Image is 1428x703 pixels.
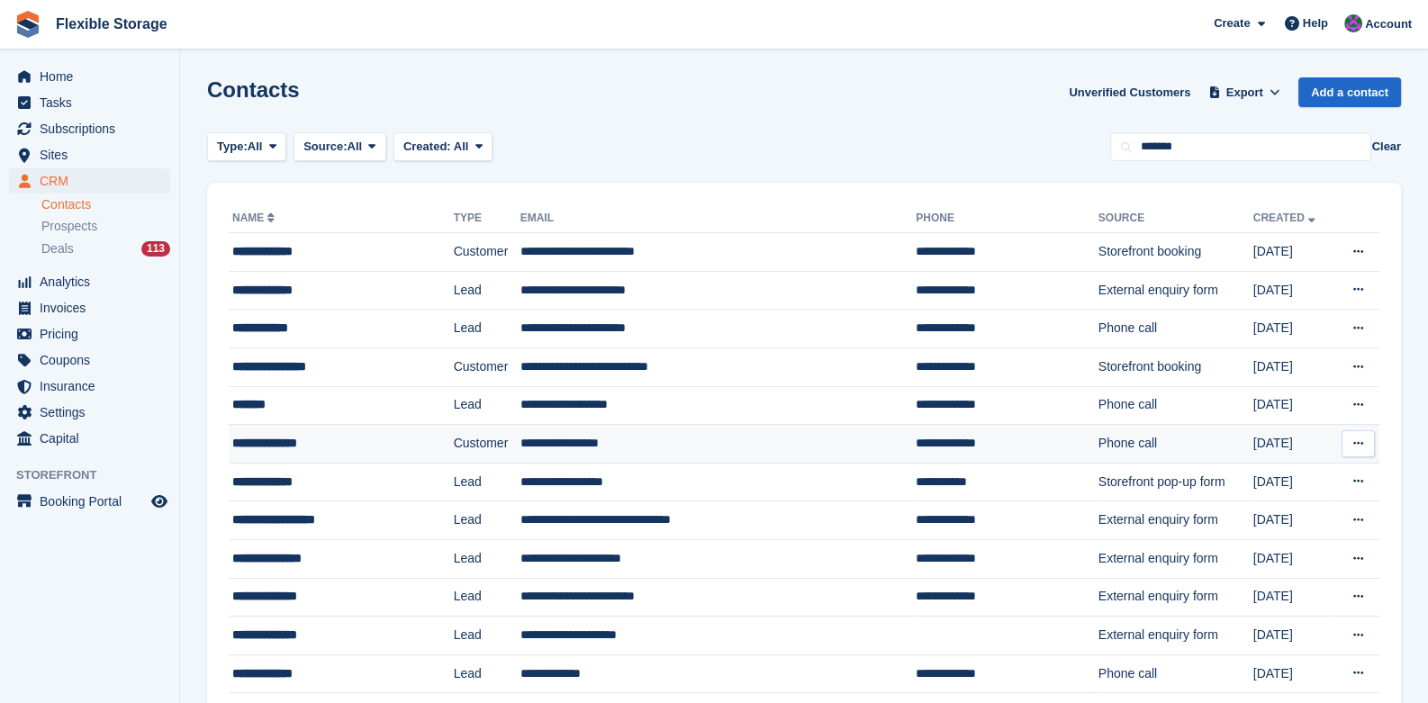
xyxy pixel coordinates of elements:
th: Source [1098,204,1253,233]
td: [DATE] [1253,386,1333,425]
a: Prospects [41,217,170,236]
a: Preview store [149,491,170,512]
button: Clear [1371,138,1401,156]
a: Add a contact [1298,77,1401,107]
th: Email [520,204,917,233]
td: External enquiry form [1098,271,1253,310]
td: [DATE] [1253,501,1333,540]
span: All [248,138,263,156]
button: Export [1205,77,1284,107]
td: Customer [454,347,520,386]
td: Customer [454,425,520,464]
span: All [454,140,469,153]
span: Help [1303,14,1328,32]
span: Coupons [40,347,148,373]
td: External enquiry form [1098,539,1253,578]
td: Customer [454,233,520,272]
span: All [348,138,363,156]
a: menu [9,168,170,194]
a: Name [232,212,278,224]
a: menu [9,489,170,514]
a: menu [9,116,170,141]
td: [DATE] [1253,617,1333,655]
td: Lead [454,310,520,348]
span: Tasks [40,90,148,115]
a: Unverified Customers [1062,77,1198,107]
td: Lead [454,501,520,540]
a: menu [9,142,170,167]
td: Lead [454,539,520,578]
td: External enquiry form [1098,578,1253,617]
span: Subscriptions [40,116,148,141]
img: stora-icon-8386f47178a22dfd0bd8f6a31ec36ba5ce8667c1dd55bd0f319d3a0aa187defe.svg [14,11,41,38]
h1: Contacts [207,77,300,102]
span: Capital [40,426,148,451]
span: Storefront [16,466,179,484]
td: Lead [454,654,520,693]
a: menu [9,269,170,294]
a: menu [9,426,170,451]
span: Export [1226,84,1263,102]
a: Contacts [41,196,170,213]
a: menu [9,321,170,347]
span: Settings [40,400,148,425]
td: Storefront pop-up form [1098,463,1253,501]
td: External enquiry form [1098,501,1253,540]
button: Source: All [294,132,386,162]
a: Flexible Storage [49,9,175,39]
td: Lead [454,463,520,501]
span: Prospects [41,218,97,235]
td: Lead [454,617,520,655]
span: Pricing [40,321,148,347]
a: menu [9,374,170,399]
span: Analytics [40,269,148,294]
th: Type [454,204,520,233]
button: Type: All [207,132,286,162]
a: menu [9,400,170,425]
td: Phone call [1098,386,1253,425]
td: [DATE] [1253,463,1333,501]
td: External enquiry form [1098,617,1253,655]
td: Storefront booking [1098,347,1253,386]
td: [DATE] [1253,233,1333,272]
td: Lead [454,578,520,617]
span: Type: [217,138,248,156]
td: Phone call [1098,310,1253,348]
span: Created: [403,140,451,153]
td: Phone call [1098,654,1253,693]
div: 113 [141,241,170,257]
td: Phone call [1098,425,1253,464]
span: CRM [40,168,148,194]
td: [DATE] [1253,539,1333,578]
td: Lead [454,386,520,425]
span: Booking Portal [40,489,148,514]
a: menu [9,90,170,115]
span: Account [1365,15,1412,33]
a: menu [9,64,170,89]
td: [DATE] [1253,310,1333,348]
td: [DATE] [1253,425,1333,464]
img: Daniel Douglas [1344,14,1362,32]
td: [DATE] [1253,654,1333,693]
td: Lead [454,271,520,310]
span: Source: [303,138,347,156]
a: menu [9,295,170,320]
td: [DATE] [1253,271,1333,310]
span: Sites [40,142,148,167]
a: Deals 113 [41,239,170,258]
a: menu [9,347,170,373]
td: Storefront booking [1098,233,1253,272]
td: [DATE] [1253,578,1333,617]
td: [DATE] [1253,347,1333,386]
span: Insurance [40,374,148,399]
th: Phone [916,204,1098,233]
span: Create [1214,14,1250,32]
button: Created: All [393,132,493,162]
a: Created [1253,212,1319,224]
span: Deals [41,240,74,257]
span: Invoices [40,295,148,320]
span: Home [40,64,148,89]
